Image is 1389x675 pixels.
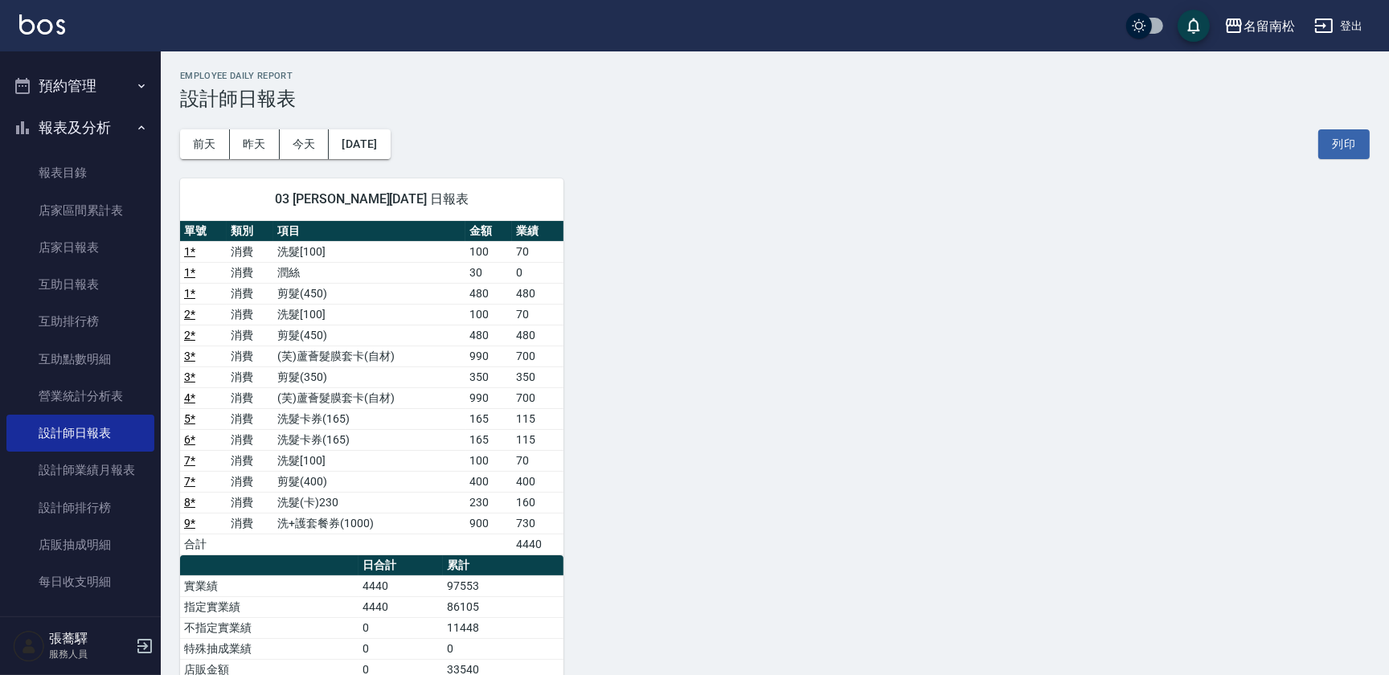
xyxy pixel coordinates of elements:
[359,638,443,659] td: 0
[465,492,512,513] td: 230
[180,638,359,659] td: 特殊抽成業績
[443,555,563,576] th: 累計
[512,346,563,366] td: 700
[6,303,154,340] a: 互助排行榜
[180,596,359,617] td: 指定實業績
[465,513,512,534] td: 900
[227,283,273,304] td: 消費
[512,283,563,304] td: 480
[273,304,465,325] td: 洗髮[100]
[227,513,273,534] td: 消費
[359,575,443,596] td: 4440
[1218,10,1301,43] button: 名留南松
[465,429,512,450] td: 165
[465,408,512,429] td: 165
[227,429,273,450] td: 消費
[465,366,512,387] td: 350
[512,450,563,471] td: 70
[6,65,154,107] button: 預約管理
[465,450,512,471] td: 100
[180,221,563,555] table: a dense table
[6,192,154,229] a: 店家區間累計表
[49,647,131,661] p: 服務人員
[465,346,512,366] td: 990
[6,526,154,563] a: 店販抽成明細
[359,555,443,576] th: 日合計
[512,241,563,262] td: 70
[180,71,1370,81] h2: Employee Daily Report
[512,304,563,325] td: 70
[227,387,273,408] td: 消費
[273,429,465,450] td: 洗髮卡券(165)
[443,575,563,596] td: 97553
[180,88,1370,110] h3: 設計師日報表
[280,129,330,159] button: 今天
[6,107,154,149] button: 報表及分析
[465,262,512,283] td: 30
[273,492,465,513] td: 洗髮(卡)230
[465,325,512,346] td: 480
[465,283,512,304] td: 480
[227,492,273,513] td: 消費
[6,154,154,191] a: 報表目錄
[512,513,563,534] td: 730
[443,638,563,659] td: 0
[512,534,563,554] td: 4440
[359,596,443,617] td: 4440
[227,450,273,471] td: 消費
[49,631,131,647] h5: 張蕎驛
[227,304,273,325] td: 消費
[443,596,563,617] td: 86105
[273,325,465,346] td: 剪髮(450)
[227,408,273,429] td: 消費
[1178,10,1210,42] button: save
[512,325,563,346] td: 480
[465,241,512,262] td: 100
[180,617,359,638] td: 不指定實業績
[227,346,273,366] td: 消費
[180,129,230,159] button: 前天
[180,575,359,596] td: 實業績
[465,471,512,492] td: 400
[227,366,273,387] td: 消費
[273,283,465,304] td: 剪髮(450)
[273,450,465,471] td: 洗髮[100]
[465,387,512,408] td: 990
[512,408,563,429] td: 115
[227,262,273,283] td: 消費
[512,387,563,408] td: 700
[465,304,512,325] td: 100
[512,366,563,387] td: 350
[230,129,280,159] button: 昨天
[227,471,273,492] td: 消費
[443,617,563,638] td: 11448
[6,378,154,415] a: 營業統計分析表
[512,221,563,242] th: 業績
[6,341,154,378] a: 互助點數明細
[6,607,154,648] button: 客戶管理
[465,221,512,242] th: 金額
[1244,16,1295,36] div: 名留南松
[273,471,465,492] td: 剪髮(400)
[512,492,563,513] td: 160
[227,221,273,242] th: 類別
[273,513,465,534] td: 洗+護套餐券(1000)
[19,14,65,35] img: Logo
[1318,129,1370,159] button: 列印
[273,387,465,408] td: (芙)蘆薈髮膜套卡(自材)
[512,471,563,492] td: 400
[6,489,154,526] a: 設計師排行榜
[273,408,465,429] td: 洗髮卡券(165)
[6,563,154,600] a: 每日收支明細
[180,534,227,554] td: 合計
[512,429,563,450] td: 115
[199,191,544,207] span: 03 [PERSON_NAME][DATE] 日報表
[273,221,465,242] th: 項目
[6,415,154,452] a: 設計師日報表
[329,129,390,159] button: [DATE]
[6,266,154,303] a: 互助日報表
[6,452,154,489] a: 設計師業績月報表
[1308,11,1370,41] button: 登出
[512,262,563,283] td: 0
[6,229,154,266] a: 店家日報表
